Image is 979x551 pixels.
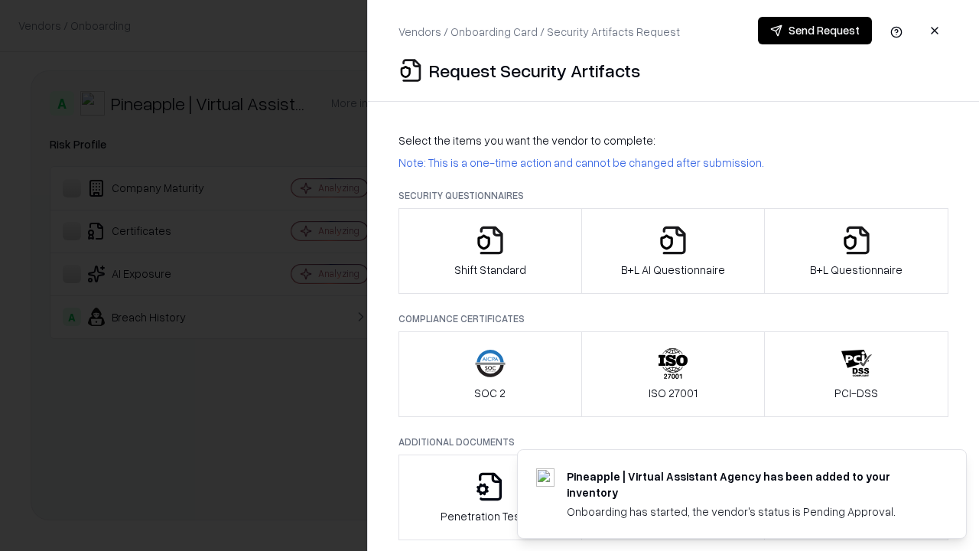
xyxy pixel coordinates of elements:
[398,312,948,325] p: Compliance Certificates
[398,331,582,417] button: SOC 2
[621,262,725,278] p: B+L AI Questionnaire
[398,155,948,171] p: Note: This is a one-time action and cannot be changed after submission.
[474,385,506,401] p: SOC 2
[454,262,526,278] p: Shift Standard
[764,331,948,417] button: PCI-DSS
[567,468,929,500] div: Pineapple | Virtual Assistant Agency has been added to your inventory
[581,331,766,417] button: ISO 27001
[567,504,929,520] div: Onboarding has started, the vendor's status is Pending Approval.
[649,385,698,401] p: ISO 27001
[398,208,582,294] button: Shift Standard
[810,262,903,278] p: B+L Questionnaire
[441,508,539,524] p: Penetration Testing
[764,208,948,294] button: B+L Questionnaire
[398,435,948,448] p: Additional Documents
[398,455,582,540] button: Penetration Testing
[429,58,640,83] p: Request Security Artifacts
[536,468,555,487] img: trypineapple.com
[581,208,766,294] button: B+L AI Questionnaire
[758,17,872,44] button: Send Request
[398,132,948,148] p: Select the items you want the vendor to complete:
[398,24,680,40] p: Vendors / Onboarding Card / Security Artifacts Request
[834,385,878,401] p: PCI-DSS
[398,189,948,202] p: Security Questionnaires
